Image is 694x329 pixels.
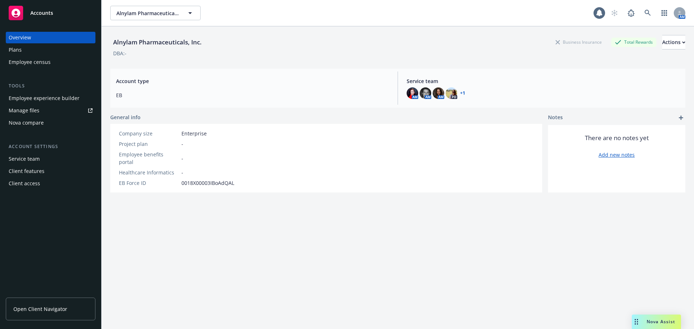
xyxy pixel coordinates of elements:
span: Service team [407,77,680,85]
span: Alnylam Pharmaceuticals, Inc. [116,9,179,17]
a: Search [641,6,655,20]
a: Client features [6,165,95,177]
div: Employee experience builder [9,92,80,104]
button: Alnylam Pharmaceuticals, Inc. [110,6,201,20]
button: Nova Assist [632,315,681,329]
div: Healthcare Informatics [119,169,179,176]
div: Total Rewards [611,38,656,47]
a: Accounts [6,3,95,23]
a: Start snowing [607,6,622,20]
a: +1 [460,91,465,95]
a: Employee census [6,56,95,68]
a: Switch app [657,6,672,20]
a: Add new notes [599,151,635,159]
button: Actions [662,35,685,49]
a: Overview [6,32,95,43]
img: photo [446,87,457,99]
div: Drag to move [632,315,641,329]
img: photo [420,87,431,99]
div: Employee census [9,56,51,68]
a: Plans [6,44,95,56]
a: Report a Bug [624,6,638,20]
a: Nova compare [6,117,95,129]
span: - [181,169,183,176]
div: Company size [119,130,179,137]
img: photo [433,87,444,99]
a: Manage files [6,105,95,116]
span: Notes [548,113,563,122]
a: add [677,113,685,122]
div: Employee benefits portal [119,151,179,166]
span: Open Client Navigator [13,305,67,313]
a: Service team [6,153,95,165]
div: Plans [9,44,22,56]
div: Business Insurance [552,38,605,47]
span: Enterprise [181,130,207,137]
div: Account settings [6,143,95,150]
span: There are no notes yet [585,134,649,142]
div: Actions [662,35,685,49]
div: Tools [6,82,95,90]
div: Nova compare [9,117,44,129]
span: Nova Assist [647,319,675,325]
span: EB [116,91,389,99]
a: Client access [6,178,95,189]
span: 0018X00003IBoAdQAL [181,179,234,187]
div: Manage files [9,105,39,116]
span: - [181,140,183,148]
div: Project plan [119,140,179,148]
span: - [181,155,183,162]
span: Accounts [30,10,53,16]
div: Client access [9,178,40,189]
span: General info [110,113,141,121]
div: Client features [9,165,44,177]
div: Service team [9,153,40,165]
span: Account type [116,77,389,85]
div: DBA: - [113,49,127,57]
div: Alnylam Pharmaceuticals, Inc. [110,38,205,47]
a: Employee experience builder [6,92,95,104]
img: photo [407,87,418,99]
div: Overview [9,32,31,43]
div: EB Force ID [119,179,179,187]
